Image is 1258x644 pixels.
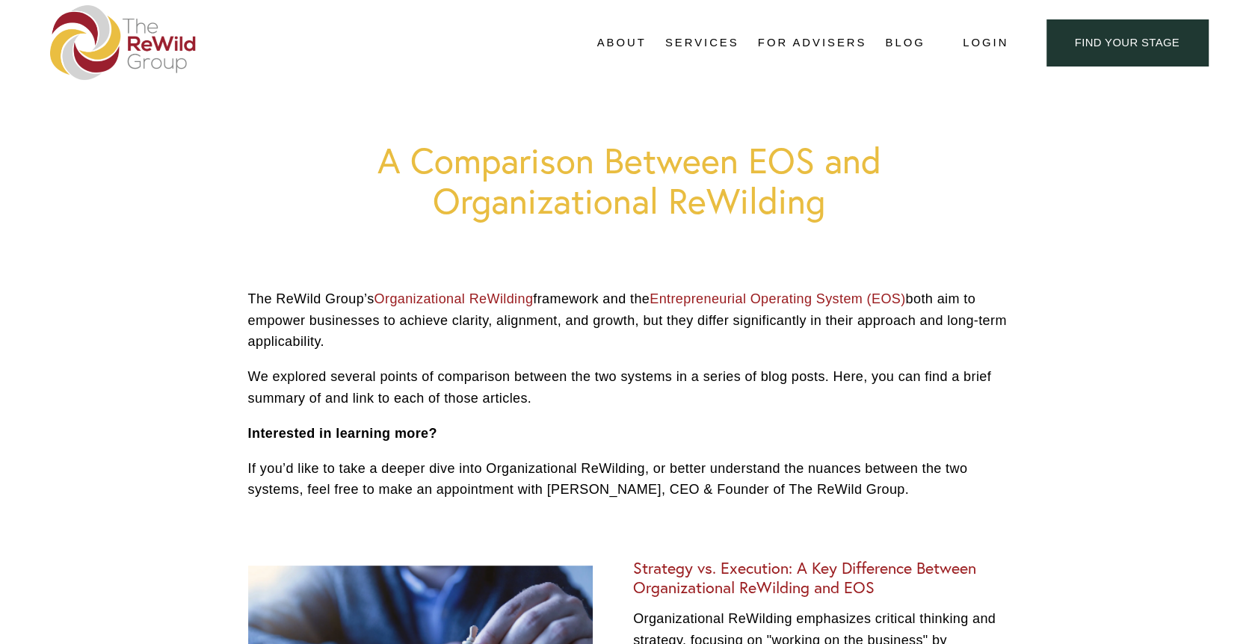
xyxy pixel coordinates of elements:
[650,291,905,306] a: Entrepreneurial Operating System (EOS)
[665,31,739,54] a: folder dropdown
[633,559,1010,597] h3: Strategy vs. Execution: A Key Difference Between Organizational ReWilding and EOS
[248,426,437,441] strong: Interested in learning more?
[248,288,1011,353] p: The ReWild Group’s framework and the both aim to empower businesses to achieve clarity, alignment...
[248,366,1011,409] p: We explored several points of comparison between the two systems in a series of blog posts. Here,...
[597,33,647,53] span: About
[50,5,197,80] img: The ReWild Group
[597,31,647,54] a: folder dropdown
[758,31,866,54] a: For Advisers
[374,291,534,306] a: Organizational ReWilding
[248,140,1011,220] h1: A Comparison Between EOS and Organizational ReWilding
[248,458,1011,501] p: If you’d like to take a deeper dive into Organizational ReWilding, or better understand the nuanc...
[963,33,1008,53] a: Login
[665,33,739,53] span: Services
[1046,19,1208,66] a: find your stage
[885,31,925,54] a: Blog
